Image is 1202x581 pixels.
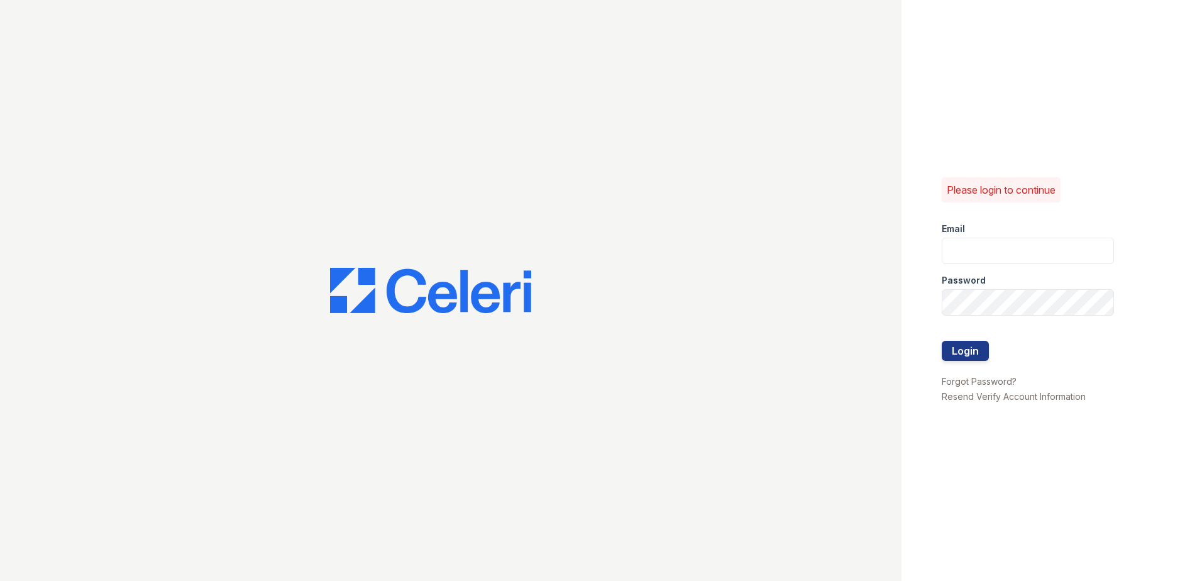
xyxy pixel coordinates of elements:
p: Please login to continue [947,182,1056,197]
a: Resend Verify Account Information [942,391,1086,402]
img: CE_Logo_Blue-a8612792a0a2168367f1c8372b55b34899dd931a85d93a1a3d3e32e68fde9ad4.png [330,268,531,313]
label: Email [942,223,965,235]
button: Login [942,341,989,361]
a: Forgot Password? [942,376,1017,387]
label: Password [942,274,986,287]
